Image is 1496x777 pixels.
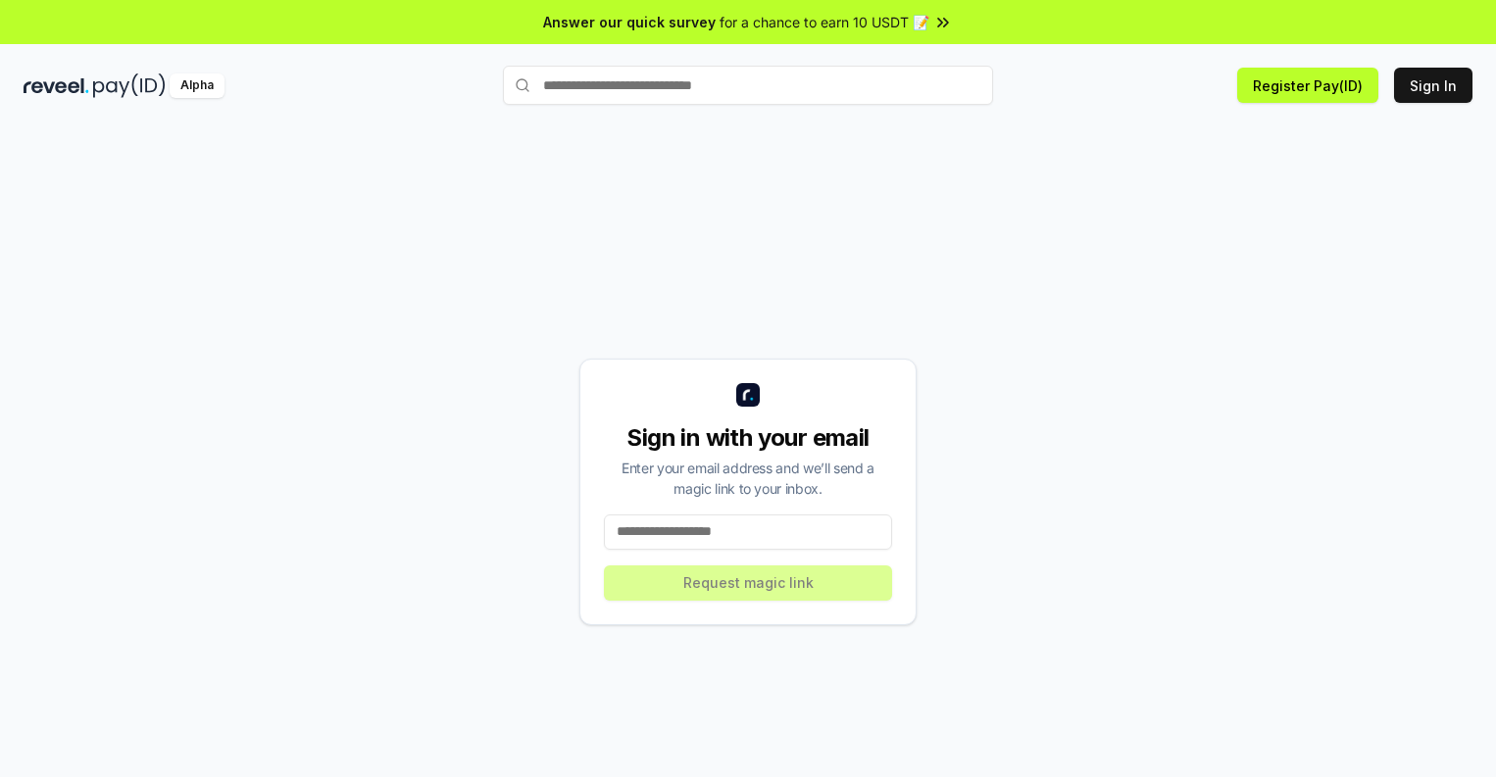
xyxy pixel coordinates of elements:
div: Sign in with your email [604,422,892,454]
span: Answer our quick survey [543,12,716,32]
img: logo_small [736,383,760,407]
button: Register Pay(ID) [1237,68,1378,103]
img: pay_id [93,73,166,98]
button: Sign In [1394,68,1472,103]
span: for a chance to earn 10 USDT 📝 [720,12,929,32]
div: Alpha [170,73,224,98]
img: reveel_dark [24,73,89,98]
div: Enter your email address and we’ll send a magic link to your inbox. [604,458,892,499]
